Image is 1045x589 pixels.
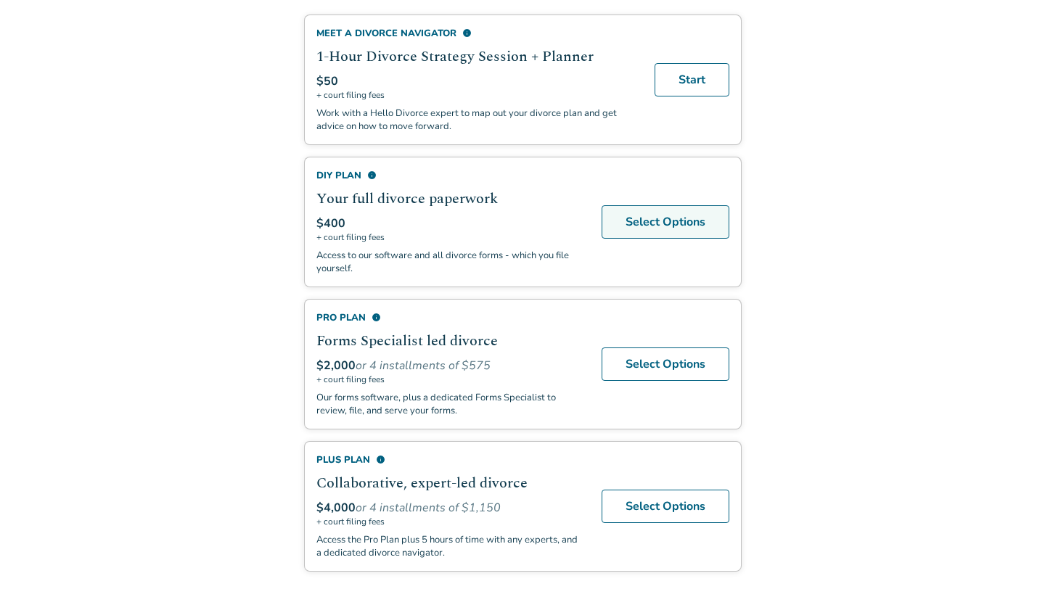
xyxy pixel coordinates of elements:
a: Select Options [602,347,729,381]
span: info [376,455,385,464]
span: $2,000 [316,358,356,374]
a: Select Options [602,205,729,239]
span: $4,000 [316,500,356,516]
iframe: Chat Widget [972,519,1045,589]
span: info [367,170,377,180]
h2: Your full divorce paperwork [316,188,584,210]
div: Pro Plan [316,311,584,324]
div: or 4 installments of $1,150 [316,500,584,516]
h2: 1-Hour Divorce Strategy Session + Planner [316,46,637,67]
p: Access the Pro Plan plus 5 hours of time with any experts, and a dedicated divorce navigator. [316,533,584,559]
p: Our forms software, plus a dedicated Forms Specialist to review, file, and serve your forms. [316,391,584,417]
h2: Collaborative, expert-led divorce [316,472,584,494]
span: info [462,28,472,38]
p: Access to our software and all divorce forms - which you file yourself. [316,249,584,275]
span: $400 [316,215,345,231]
div: DIY Plan [316,169,584,182]
h2: Forms Specialist led divorce [316,330,584,352]
span: + court filing fees [316,374,584,385]
p: Work with a Hello Divorce expert to map out your divorce plan and get advice on how to move forward. [316,107,637,133]
div: Meet a divorce navigator [316,27,637,40]
a: Select Options [602,490,729,523]
div: or 4 installments of $575 [316,358,584,374]
div: Plus Plan [316,453,584,466]
span: + court filing fees [316,231,584,243]
span: $50 [316,73,338,89]
a: Start [655,63,729,96]
span: + court filing fees [316,516,584,527]
span: info [372,313,381,322]
span: + court filing fees [316,89,637,101]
